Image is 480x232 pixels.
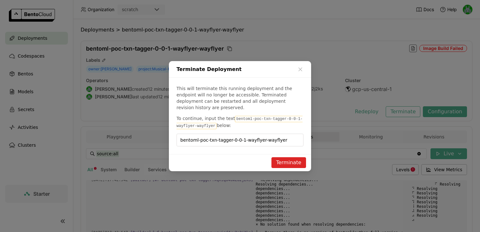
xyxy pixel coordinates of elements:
span: To continue, input the text [177,116,235,121]
code: bentoml-poc-txn-tagger-0-0-1-wayflyer-wayflyer [177,116,303,129]
button: Terminate [271,157,306,168]
p: This will terminate this running deployment and the endpoint will no longer be accessible. Termin... [177,85,303,111]
div: Terminate Deployment [169,61,311,78]
span: below: [217,123,231,128]
div: dialog [169,61,311,171]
